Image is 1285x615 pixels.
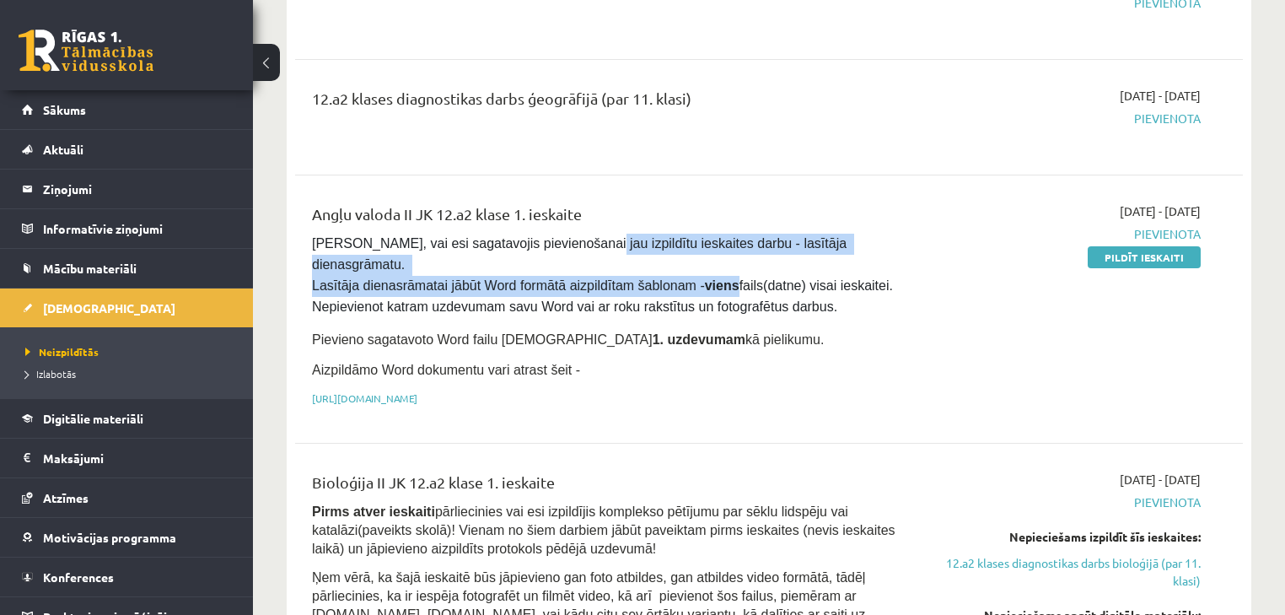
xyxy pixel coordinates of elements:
span: [DATE] - [DATE] [1120,202,1201,220]
div: Nepieciešams izpildīt šīs ieskaites: [922,528,1201,546]
span: Sākums [43,102,86,117]
a: Ziņojumi [22,170,232,208]
div: Angļu valoda II JK 12.a2 klase 1. ieskaite [312,202,896,234]
a: 12.a2 klases diagnostikas darbs bioloģijā (par 11. klasi) [922,554,1201,590]
a: Sākums [22,90,232,129]
a: [URL][DOMAIN_NAME] [312,391,417,405]
span: [DATE] - [DATE] [1120,471,1201,488]
span: Pievienota [922,494,1201,511]
a: Izlabotās [25,366,236,381]
a: Digitālie materiāli [22,399,232,438]
div: 12.a2 klases diagnostikas darbs ģeogrāfijā (par 11. klasi) [312,87,896,118]
span: pārliecinies vai esi izpildījis komplekso pētījumu par sēklu lidspēju vai katalāzi(paveikts skolā... [312,504,895,556]
strong: viens [705,278,739,293]
span: [PERSON_NAME], vai esi sagatavojis pievienošanai jau izpildītu ieskaites darbu - lasītāja dienasg... [312,236,896,314]
a: Atzīmes [22,478,232,517]
span: Neizpildītās [25,345,99,359]
span: Aktuāli [43,142,83,157]
a: Neizpildītās [25,344,236,359]
span: Motivācijas programma [43,530,176,545]
a: Aktuāli [22,130,232,169]
span: Digitālie materiāli [43,411,143,426]
span: [DATE] - [DATE] [1120,87,1201,105]
strong: Pirms atver ieskaiti [312,504,435,519]
span: [DEMOGRAPHIC_DATA] [43,300,175,316]
strong: 1. uzdevumam [653,332,745,347]
a: Rīgas 1. Tālmācības vidusskola [19,30,153,72]
a: [DEMOGRAPHIC_DATA] [22,289,232,327]
span: Konferences [43,569,114,585]
a: Mācību materiāli [22,249,232,288]
a: Konferences [22,558,232,596]
a: Motivācijas programma [22,518,232,557]
span: Atzīmes [43,490,89,505]
span: Aizpildāmo Word dokumentu vari atrast šeit - [312,363,580,377]
a: Pildīt ieskaiti [1088,246,1201,268]
span: Mācību materiāli [43,261,137,276]
div: Bioloģija II JK 12.a2 klase 1. ieskaite [312,471,896,502]
span: Pievieno sagatavoto Word failu [DEMOGRAPHIC_DATA] kā pielikumu. [312,332,824,347]
span: Pievienota [922,225,1201,243]
span: Pievienota [922,110,1201,127]
legend: Maksājumi [43,439,232,477]
a: Informatīvie ziņojumi [22,209,232,248]
span: Izlabotās [25,367,76,380]
legend: Ziņojumi [43,170,232,208]
legend: Informatīvie ziņojumi [43,209,232,248]
a: Maksājumi [22,439,232,477]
